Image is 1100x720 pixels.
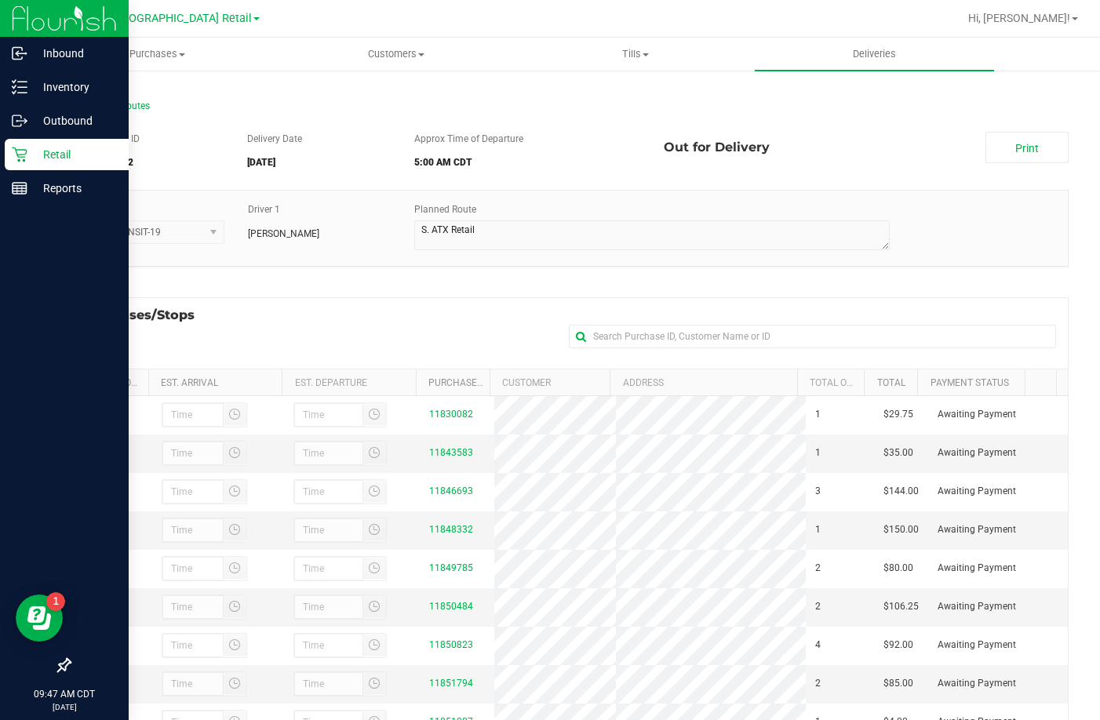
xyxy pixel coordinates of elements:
[277,38,516,71] a: Customers
[938,522,1016,537] span: Awaiting Payment
[569,325,1056,348] input: Search Purchase ID, Customer Name or ID
[429,447,473,458] a: 11843583
[429,562,473,573] a: 11849785
[815,407,821,422] span: 1
[815,638,821,653] span: 4
[938,484,1016,499] span: Awaiting Payment
[414,132,523,146] label: Approx Time of Departure
[815,676,821,691] span: 2
[883,484,919,499] span: $144.00
[985,132,1069,163] a: Print Manifest
[27,145,122,164] p: Retail
[414,202,476,216] label: Planned Route
[883,638,913,653] span: $92.00
[883,561,913,576] span: $80.00
[968,12,1070,24] span: Hi, [PERSON_NAME]!
[938,445,1016,460] span: Awaiting Payment
[938,676,1016,691] span: Awaiting Payment
[247,158,390,168] h5: [DATE]
[429,524,473,535] a: 11848332
[161,377,218,388] a: Est. Arrival
[429,485,473,496] a: 11846693
[82,306,210,325] span: Purchases/Stops
[16,595,63,642] iframe: Resource center
[12,113,27,129] inline-svg: Outbound
[815,445,821,460] span: 1
[7,701,122,713] p: [DATE]
[429,601,473,612] a: 11850484
[938,638,1016,653] span: Awaiting Payment
[664,132,770,163] span: Out for Delivery
[7,687,122,701] p: 09:47 AM CDT
[883,407,913,422] span: $29.75
[27,111,122,130] p: Outbound
[247,132,302,146] label: Delivery Date
[931,377,1009,388] a: Payment Status
[61,12,252,25] span: TX South-[GEOGRAPHIC_DATA] Retail
[832,47,917,61] span: Deliveries
[12,79,27,95] inline-svg: Inventory
[27,44,122,63] p: Inbound
[248,202,280,216] label: Driver 1
[515,38,755,71] a: Tills
[755,38,994,71] a: Deliveries
[610,369,797,396] th: Address
[883,445,913,460] span: $35.00
[27,78,122,96] p: Inventory
[38,47,276,61] span: Purchases
[815,484,821,499] span: 3
[429,639,473,650] a: 11850823
[877,377,905,388] a: Total
[12,147,27,162] inline-svg: Retail
[883,676,913,691] span: $85.00
[938,561,1016,576] span: Awaiting Payment
[815,561,821,576] span: 2
[414,158,641,168] h5: 5:00 AM CDT
[278,47,515,61] span: Customers
[516,47,754,61] span: Tills
[46,592,65,611] iframe: Resource center unread badge
[815,522,821,537] span: 1
[490,369,610,396] th: Customer
[12,45,27,61] inline-svg: Inbound
[938,599,1016,614] span: Awaiting Payment
[938,407,1016,422] span: Awaiting Payment
[429,409,473,420] a: 11830082
[883,522,919,537] span: $150.00
[815,599,821,614] span: 2
[883,599,919,614] span: $106.25
[114,377,145,388] a: Stop #
[797,369,864,396] th: Total Order Lines
[38,38,277,71] a: Purchases
[12,180,27,196] inline-svg: Reports
[429,678,473,689] a: 11851794
[248,227,319,241] span: [PERSON_NAME]
[428,377,488,388] a: Purchase ID
[282,369,416,396] th: Est. Departure
[27,179,122,198] p: Reports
